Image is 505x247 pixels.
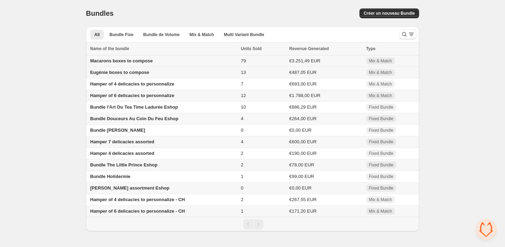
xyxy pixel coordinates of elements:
[289,45,329,52] span: Revenue Generated
[90,128,145,133] span: Bundle [PERSON_NAME]
[241,104,246,110] span: 10
[241,81,243,87] span: 7
[90,185,169,191] span: [PERSON_NAME] assortment Eshop
[109,32,133,37] span: Bundle Fixe
[241,174,243,179] span: 1
[241,162,243,167] span: 2
[289,174,314,179] span: €99,00 EUR
[289,185,312,191] span: €0,00 EUR
[241,116,243,121] span: 4
[90,58,153,63] span: Macarons boxes to compose
[90,70,149,75] span: Eugénie boxes to compose
[289,197,317,202] span: €267,55 EUR
[90,116,179,121] span: Bundle Douceurs Au Coin Du Feu Eshop
[241,197,243,202] span: 2
[369,70,392,75] span: Mix & Match
[86,9,114,18] h1: Bundles
[94,32,100,37] span: All
[369,81,392,87] span: Mix & Match
[90,151,154,156] span: Hamper 4 delicacies assorted
[369,208,392,214] span: Mix & Match
[241,151,243,156] span: 2
[369,116,393,122] span: Fixed Bundle
[241,208,243,214] span: 1
[289,70,317,75] span: €487,05 EUR
[289,58,321,63] span: €3.251,49 EUR
[369,93,392,98] span: Mix & Match
[241,139,243,144] span: 4
[289,139,317,144] span: €600,00 EUR
[241,45,269,52] button: Units Sold
[359,8,419,18] button: Créer un nouveau Bundle
[90,104,178,110] span: Bundle l'Art Du Tea Time Ladurée Eshop
[241,70,246,75] span: 13
[90,208,185,214] span: Hamper of 6 delicacies to personnalize - CH
[369,151,393,156] span: Fixed Bundle
[289,162,314,167] span: €78,00 EUR
[90,162,157,167] span: Bundle The Little Prince Eshop
[241,58,246,63] span: 79
[289,128,312,133] span: €0,00 EUR
[369,128,393,133] span: Fixed Bundle
[369,197,392,203] span: Mix & Match
[289,81,317,87] span: €693,00 EUR
[369,185,393,191] span: Fixed Bundle
[369,58,392,64] span: Mix & Match
[289,116,317,121] span: €264,00 EUR
[241,93,246,98] span: 12
[90,197,185,202] span: Hamper of 4 delicacies to personnalize - CH
[369,139,393,145] span: Fixed Bundle
[90,93,174,98] span: Hamper of 6 delicacies to personnalize
[476,219,497,240] div: Open chat
[90,81,174,87] span: Hamper of 4 delicacies to personnalize
[241,128,243,133] span: 0
[289,93,321,98] span: €1.788,00 EUR
[289,208,317,214] span: €171,20 EUR
[86,217,419,231] nav: Pagination
[224,32,264,37] span: Multi Variant Bundle
[90,45,237,52] div: Name of the bundle
[289,104,317,110] span: €886,29 EUR
[289,151,317,156] span: €190,00 EUR
[369,162,393,168] span: Fixed Bundle
[366,45,415,52] div: Type
[241,45,262,52] span: Units Sold
[189,32,214,37] span: Mix & Match
[289,45,336,52] button: Revenue Generated
[399,29,416,39] button: Search and filter results
[369,174,393,179] span: Fixed Bundle
[241,185,243,191] span: 0
[90,174,130,179] span: Bundle Holidermie
[369,104,393,110] span: Fixed Bundle
[143,32,180,37] span: Bundle de Volume
[90,139,154,144] span: Hamper 7 delicacies assorted
[364,11,415,16] span: Créer un nouveau Bundle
